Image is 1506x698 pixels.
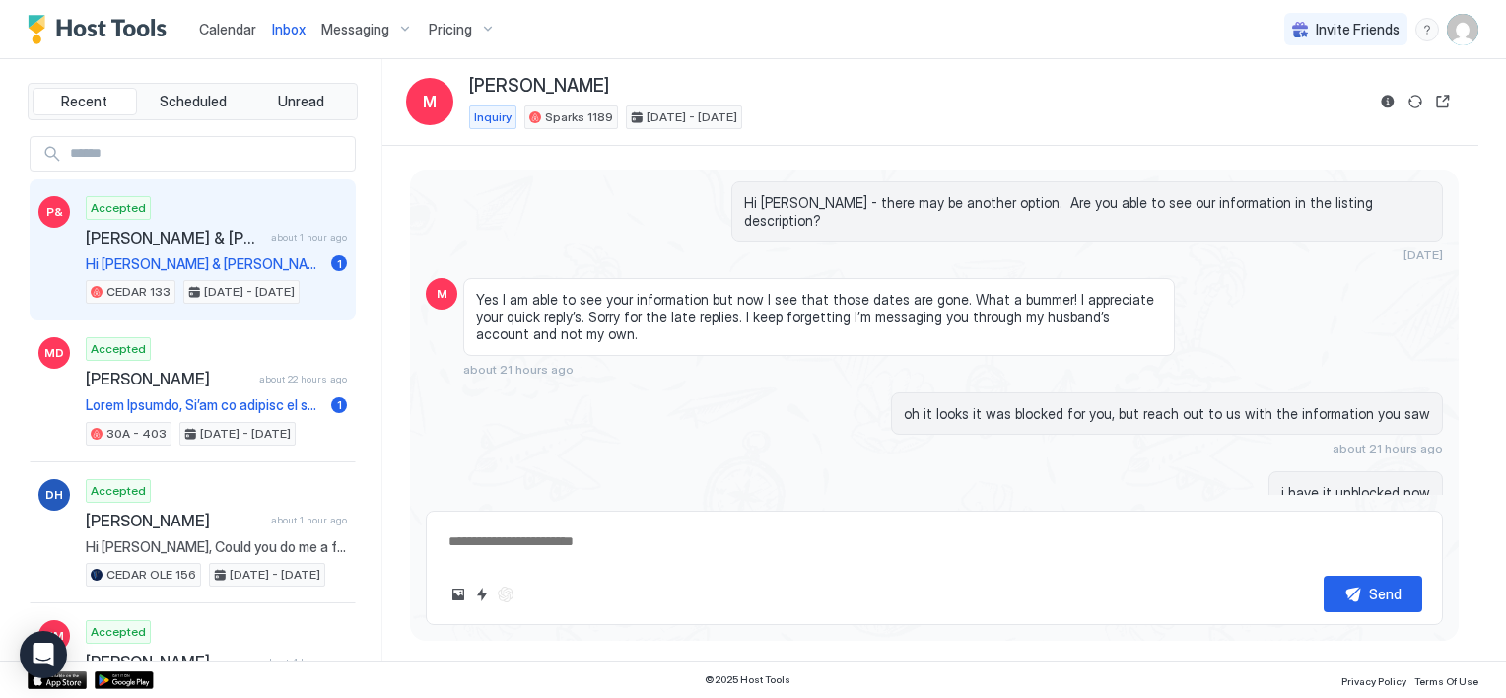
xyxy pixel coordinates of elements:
span: Accepted [91,199,146,217]
a: Host Tools Logo [28,15,175,44]
input: Input Field [62,137,355,171]
span: © 2025 Host Tools [705,673,790,686]
span: MD [44,344,64,362]
span: 1 [337,256,342,271]
span: [PERSON_NAME] [86,652,255,671]
span: Unread [278,93,324,110]
span: NM [44,627,64,645]
span: Scheduled [160,93,227,110]
span: Sparks 1189 [545,108,613,126]
span: Messaging [321,21,389,38]
span: about 22 hours ago [259,373,347,385]
button: Reservation information [1376,90,1400,113]
button: Send [1324,576,1422,612]
span: 30A - 403 [106,425,167,443]
a: Inbox [272,19,306,39]
span: Lorem Ipsumdo, Si’am co adipisc el sedd eiu! Temp’i utlaboreet dol’ma aliq eni admi veni: 🔑 Quis ... [86,396,323,414]
span: [DATE] - [DATE] [200,425,291,443]
span: about 21 hours ago [1333,441,1443,455]
span: [DATE] - [DATE] [230,566,320,584]
span: CEDAR 133 [106,283,171,301]
a: Privacy Policy [1341,669,1406,690]
span: [PERSON_NAME] [86,511,263,530]
span: [DATE] - [DATE] [204,283,295,301]
span: Inquiry [474,108,512,126]
span: Pricing [429,21,472,38]
span: 1 [337,397,342,412]
div: menu [1415,18,1439,41]
span: Accepted [91,482,146,500]
span: Hi [PERSON_NAME] - there may be another option. Are you able to see our information in the listin... [744,194,1430,229]
button: Unread [248,88,353,115]
button: Recent [33,88,137,115]
button: Upload image [446,583,470,606]
span: i have it unblocked now [1281,484,1430,502]
span: [PERSON_NAME] [86,369,251,388]
span: Hi [PERSON_NAME], Could you do me a favor? The trash gets picked up every [DATE] morning, would y... [86,538,347,556]
span: about 1 hour ago [271,514,347,526]
span: Recent [61,93,107,110]
span: Privacy Policy [1341,675,1406,687]
a: Google Play Store [95,671,154,689]
button: Scheduled [141,88,245,115]
div: Open Intercom Messenger [20,631,67,678]
span: Terms Of Use [1414,675,1478,687]
span: about 21 hours ago [463,362,574,377]
span: DH [45,486,63,504]
div: Send [1369,584,1402,604]
span: Inbox [272,21,306,37]
button: Open reservation [1431,90,1455,113]
span: [DATE] - [DATE] [647,108,737,126]
span: Calendar [199,21,256,37]
span: Accepted [91,340,146,358]
span: P& [46,203,63,221]
button: Quick reply [470,583,494,606]
span: [PERSON_NAME] [469,75,609,98]
span: [PERSON_NAME] & [PERSON_NAME] [86,228,263,247]
span: M [423,90,437,113]
span: [DATE] [1403,247,1443,262]
div: User profile [1447,14,1478,45]
span: Accepted [91,623,146,641]
a: Calendar [199,19,256,39]
div: tab-group [28,83,358,120]
span: Hi [PERSON_NAME] & [PERSON_NAME], Could you do me a favor? The trash gets picked up every [DATE] ... [86,255,323,273]
span: about 1 hour ago [271,231,347,244]
span: M [437,285,447,303]
a: App Store [28,671,87,689]
span: oh it looks it was blocked for you, but reach out to us with the information you saw [904,405,1430,423]
span: Yes I am able to see your information but now I see that those dates are gone. What a bummer! I a... [476,291,1162,343]
span: Invite Friends [1316,21,1400,38]
span: CEDAR OLE 156 [106,566,196,584]
a: Terms Of Use [1414,669,1478,690]
span: about 4 hours ago [263,656,347,668]
button: Sync reservation [1403,90,1427,113]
